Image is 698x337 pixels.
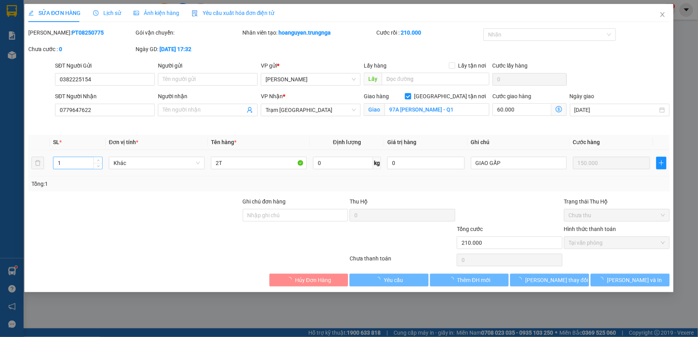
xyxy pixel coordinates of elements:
span: down [96,164,101,168]
span: Cước hàng [573,139,600,145]
button: delete [31,157,44,169]
span: Tại văn phòng [569,237,665,249]
input: Cước lấy hàng [493,73,567,86]
span: Khác [114,157,200,169]
span: TC: [75,41,86,49]
span: 97A [PERSON_NAME] - Q1 [75,37,165,78]
button: Yêu cầu [350,274,429,286]
div: SĐT Người Nhận [55,92,155,101]
span: Trạm Sài Gòn [266,104,356,116]
span: edit [28,10,34,16]
div: Trạm [GEOGRAPHIC_DATA] [75,7,165,26]
input: VD: Bàn, Ghế [211,157,307,169]
div: Nhân viên tạo: [243,28,375,37]
label: Hình thức thanh toán [564,226,616,232]
span: VP Nhận [261,93,283,99]
span: Decrease Value [93,163,102,169]
span: Định lượng [333,139,361,145]
span: Phan Thiết [266,73,356,85]
label: Ngày giao [570,93,595,99]
span: Đơn vị tính [109,139,138,145]
span: Giá trị hàng [387,139,416,145]
span: kg [373,157,381,169]
input: 0 [573,157,650,169]
span: loading [517,277,526,282]
span: Thêm ĐH mới [457,276,491,284]
div: 0382225154 [7,24,70,35]
span: loading [375,277,384,282]
span: clock-circle [93,10,99,16]
span: loading [599,277,607,282]
div: [PERSON_NAME] [7,7,70,24]
input: Cước giao hàng [493,103,551,116]
input: Ghi Chú [471,157,567,169]
span: Lấy [364,73,382,85]
span: user-add [247,107,253,113]
span: plus [657,160,666,166]
span: picture [134,10,139,16]
span: Thu Hộ [350,198,368,205]
div: VP gửi [261,61,361,70]
label: Cước lấy hàng [493,62,528,69]
span: Lịch sử [93,10,121,16]
span: SỬA ĐƠN HÀNG [28,10,81,16]
input: Ghi chú đơn hàng [243,209,348,222]
label: Ghi chú đơn hàng [243,198,286,205]
button: Hủy Đơn Hàng [269,274,348,286]
span: [PERSON_NAME] và In [607,276,662,284]
b: [DATE] 17:32 [159,46,191,52]
div: Chưa cước : [28,45,134,53]
div: [PERSON_NAME]: [28,28,134,37]
span: Gửi: [7,7,19,15]
span: loading [449,277,457,282]
span: close [660,11,666,18]
th: Ghi chú [468,135,570,150]
b: hoanguyen.trungnga [279,29,331,36]
span: SL [53,139,59,145]
span: Ảnh kiện hàng [134,10,179,16]
button: [PERSON_NAME] và In [591,274,670,286]
button: [PERSON_NAME] thay đổi [511,274,590,286]
div: Gói vận chuyển: [136,28,241,37]
span: Lấy hàng [364,62,387,69]
span: Giao [364,103,385,116]
input: Giao tận nơi [385,103,490,116]
span: Hủy Đơn Hàng [295,276,331,284]
b: 210.000 [401,29,421,36]
span: Increase Value [93,157,102,163]
span: dollar-circle [556,106,562,112]
button: Thêm ĐH mới [430,274,509,286]
span: up [96,158,101,163]
div: Tổng: 1 [31,179,269,188]
span: Nhận: [75,7,94,16]
button: Close [652,4,674,26]
b: PT08250775 [71,29,104,36]
div: Người nhận [158,92,258,101]
span: Tên hàng [211,139,236,145]
div: SĐT Người Gửi [55,61,155,70]
div: Người gửi [158,61,258,70]
span: Lấy tận nơi [455,61,489,70]
div: Chưa thanh toán [349,254,456,268]
span: Yêu cầu [384,276,403,284]
div: Trạng thái Thu Hộ [564,197,670,206]
span: Giao hàng [364,93,389,99]
span: Tổng cước [457,226,483,232]
div: Cước rồi : [377,28,482,37]
span: [PERSON_NAME] thay đổi [526,276,588,284]
div: 0779647622 [75,26,165,37]
span: Yêu cầu xuất hóa đơn điện tử [192,10,275,16]
input: Dọc đường [382,73,490,85]
span: Chưa thu [569,209,665,221]
b: 0 [59,46,62,52]
span: loading [286,277,295,282]
span: [GEOGRAPHIC_DATA] tận nơi [411,92,489,101]
img: icon [192,10,198,16]
label: Cước giao hàng [493,93,531,99]
button: plus [656,157,666,169]
div: Ngày GD: [136,45,241,53]
input: Ngày giao [575,106,658,114]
